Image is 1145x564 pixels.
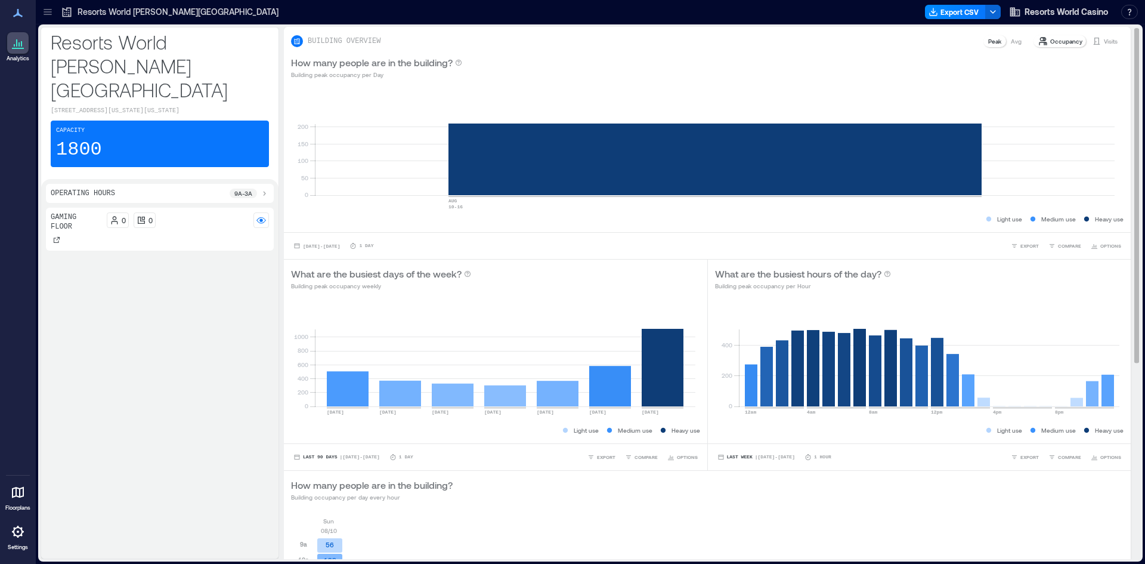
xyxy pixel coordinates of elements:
[642,409,659,415] text: [DATE]
[484,409,502,415] text: [DATE]
[1046,240,1084,252] button: COMPARE
[5,504,30,511] p: Floorplans
[997,214,1022,224] p: Light use
[597,454,615,461] span: EXPORT
[448,204,463,209] text: 10-16
[618,426,652,435] p: Medium use
[677,454,698,461] span: OPTIONS
[51,212,102,232] p: Gaming Floor
[298,347,308,354] tspan: 800
[308,36,380,46] p: BUILDING OVERVIEW
[993,409,1002,415] text: 4pm
[303,244,340,249] span: [DATE] - [DATE]
[51,30,269,101] p: Resorts World [PERSON_NAME][GEOGRAPHIC_DATA]
[1041,426,1076,435] p: Medium use
[305,191,308,198] tspan: 0
[814,454,831,461] p: 1 Hour
[51,189,115,198] p: Operating Hours
[324,556,336,564] text: 128
[715,451,797,463] button: Last Week |[DATE]-[DATE]
[122,215,126,225] p: 0
[291,451,382,463] button: Last 90 Days |[DATE]-[DATE]
[327,409,344,415] text: [DATE]
[1008,240,1041,252] button: EXPORT
[589,409,606,415] text: [DATE]
[326,541,334,548] text: 56
[585,451,618,463] button: EXPORT
[51,106,269,116] p: [STREET_ADDRESS][US_STATE][US_STATE]
[2,478,34,515] a: Floorplans
[721,341,732,349] tspan: 400
[56,126,85,135] p: Capacity
[671,426,700,435] p: Heavy use
[1005,2,1112,21] button: Resorts World Casino
[745,409,756,415] text: 12am
[1011,36,1022,46] p: Avg
[1055,409,1064,415] text: 8pm
[294,333,308,340] tspan: 1000
[7,55,29,62] p: Analytics
[1100,242,1121,249] span: OPTIONS
[298,361,308,368] tspan: 600
[298,375,308,382] tspan: 400
[1095,214,1124,224] p: Heavy use
[4,517,32,554] a: Settings
[1046,451,1084,463] button: COMPARE
[721,372,732,379] tspan: 200
[323,516,334,526] p: Sun
[1058,454,1081,461] span: COMPARE
[359,242,373,249] p: 1 Day
[715,281,891,291] p: Building peak occupancy per Hour
[291,281,471,291] p: Building peak occupancy weekly
[291,478,453,492] p: How many people are in the building?
[298,389,308,396] tspan: 200
[1095,426,1124,435] p: Heavy use
[988,36,1001,46] p: Peak
[148,215,153,225] p: 0
[1088,451,1124,463] button: OPTIONS
[574,426,599,435] p: Light use
[379,409,397,415] text: [DATE]
[300,540,307,549] p: 9a
[807,409,816,415] text: 4am
[301,174,308,181] tspan: 50
[925,5,986,19] button: Export CSV
[291,56,453,70] p: How many people are in the building?
[291,267,462,281] p: What are the busiest days of the week?
[1088,240,1124,252] button: OPTIONS
[3,29,33,66] a: Analytics
[537,409,554,415] text: [DATE]
[305,402,308,409] tspan: 0
[298,140,308,147] tspan: 150
[291,240,342,252] button: [DATE]-[DATE]
[1041,214,1076,224] p: Medium use
[432,409,449,415] text: [DATE]
[78,6,278,18] p: Resorts World [PERSON_NAME][GEOGRAPHIC_DATA]
[635,454,658,461] span: COMPARE
[1104,36,1118,46] p: Visits
[291,70,462,79] p: Building peak occupancy per Day
[1025,6,1108,18] span: Resorts World Casino
[291,492,453,502] p: Building occupancy per day every hour
[1058,242,1081,249] span: COMPARE
[298,123,308,130] tspan: 200
[8,544,28,551] p: Settings
[728,402,732,409] tspan: 0
[448,198,457,204] text: AUG
[715,267,881,281] p: What are the busiest hours of the day?
[1050,36,1082,46] p: Occupancy
[399,454,413,461] p: 1 Day
[1008,451,1041,463] button: EXPORT
[56,138,102,162] p: 1800
[665,451,700,463] button: OPTIONS
[931,409,942,415] text: 12pm
[321,526,337,535] p: 08/10
[298,157,308,164] tspan: 100
[869,409,878,415] text: 8am
[234,189,252,198] p: 9a - 3a
[623,451,660,463] button: COMPARE
[1020,454,1039,461] span: EXPORT
[1100,454,1121,461] span: OPTIONS
[997,426,1022,435] p: Light use
[1020,242,1039,249] span: EXPORT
